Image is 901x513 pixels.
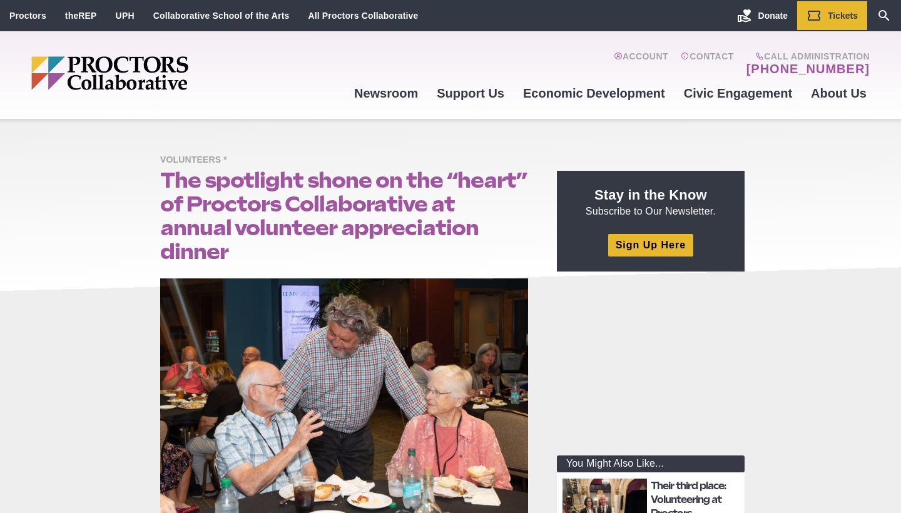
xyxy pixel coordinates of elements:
h1: The spotlight shone on the “heart” of Proctors Collaborative at annual volunteer appreciation dinner [160,168,528,263]
a: Donate [728,1,797,30]
a: theREP [65,11,97,21]
a: Proctors [9,11,46,21]
img: Proctors logo [31,56,285,90]
span: Donate [758,11,788,21]
a: [PHONE_NUMBER] [746,61,870,76]
a: Collaborative School of the Arts [153,11,290,21]
a: About Us [802,76,876,110]
strong: Stay in the Know [594,187,707,203]
iframe: Advertisement [557,287,745,443]
a: Economic Development [514,76,674,110]
p: Subscribe to Our Newsletter. [572,186,730,218]
a: Newsroom [345,76,427,110]
a: UPH [116,11,135,21]
a: Tickets [797,1,867,30]
a: Search [867,1,901,30]
div: You Might Also Like... [557,455,745,472]
a: All Proctors Collaborative [308,11,418,21]
a: Civic Engagement [674,76,802,110]
span: Call Administration [743,51,870,61]
span: Tickets [828,11,858,21]
a: Sign Up Here [608,234,693,256]
a: Account [614,51,668,76]
a: Volunteers * [160,154,233,165]
a: Contact [681,51,734,76]
span: Volunteers * [160,153,233,168]
a: Support Us [427,76,514,110]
